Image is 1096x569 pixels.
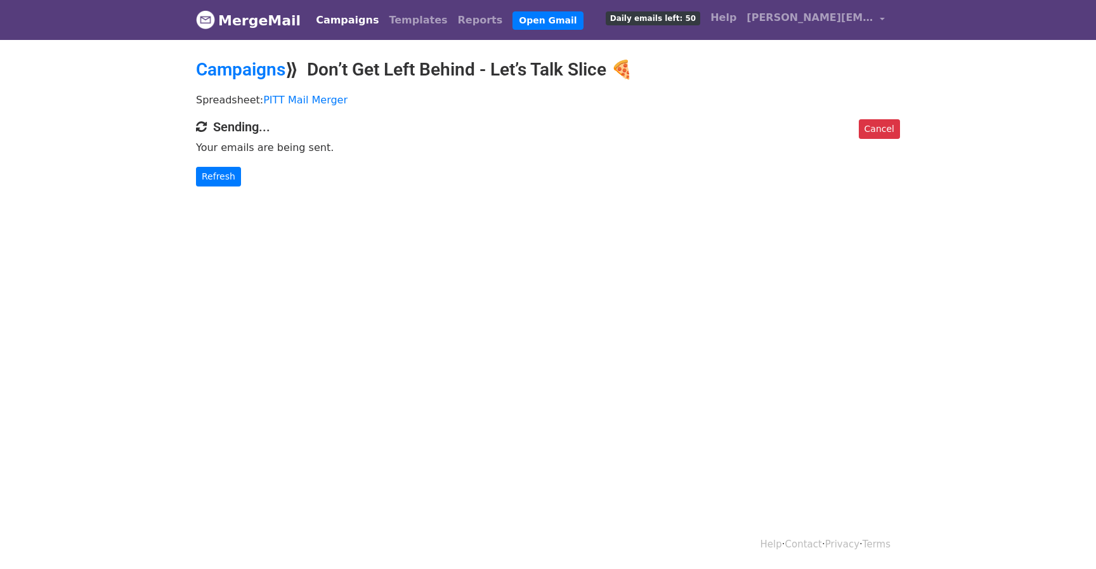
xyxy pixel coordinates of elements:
[196,167,241,186] a: Refresh
[606,11,700,25] span: Daily emails left: 50
[196,59,285,80] a: Campaigns
[863,539,891,550] a: Terms
[859,119,900,139] a: Cancel
[196,93,900,107] p: Spreadsheet:
[196,59,900,81] h2: ⟫ Don’t Get Left Behind - Let’s Talk Slice 🍕
[705,5,741,30] a: Help
[785,539,822,550] a: Contact
[747,10,873,25] span: [PERSON_NAME][EMAIL_ADDRESS][PERSON_NAME][DOMAIN_NAME]
[311,8,384,33] a: Campaigns
[384,8,452,33] a: Templates
[196,119,900,134] h4: Sending...
[741,5,890,35] a: [PERSON_NAME][EMAIL_ADDRESS][PERSON_NAME][DOMAIN_NAME]
[601,5,705,30] a: Daily emails left: 50
[196,141,900,154] p: Your emails are being sent.
[453,8,508,33] a: Reports
[825,539,859,550] a: Privacy
[512,11,583,30] a: Open Gmail
[263,94,348,106] a: PITT Mail Merger
[196,10,215,29] img: MergeMail logo
[760,539,782,550] a: Help
[196,7,301,34] a: MergeMail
